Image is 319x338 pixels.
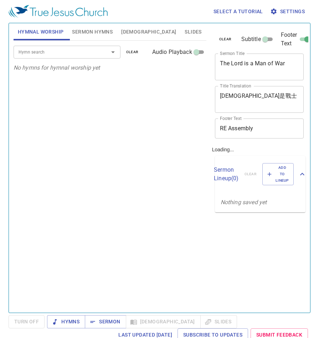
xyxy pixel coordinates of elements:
span: Select a tutorial [213,7,263,16]
textarea: The Lord is a Man of War [220,60,299,74]
button: Hymns [47,315,85,328]
textarea: [DEMOGRAPHIC_DATA]是戰士 [220,92,299,106]
span: Add to Lineup [267,165,289,184]
span: [DEMOGRAPHIC_DATA] [121,27,176,36]
button: Select a tutorial [211,5,266,18]
span: clear [126,49,139,55]
span: Subtitle [241,35,261,44]
img: True Jesus Church [9,5,108,18]
span: clear [219,36,232,42]
div: Sermon Lineup(0)clearAdd to Lineup [215,156,305,193]
p: Sermon Lineup ( 0 ) [214,166,238,183]
button: Add to Lineup [262,163,294,186]
button: clear [215,35,236,44]
span: Settings [272,7,305,16]
span: Sermon Hymns [72,27,113,36]
button: Settings [269,5,308,18]
div: Loading... [209,20,308,310]
span: Hymnal Worship [18,27,64,36]
span: Hymns [53,317,79,326]
i: Nothing saved yet [221,199,267,206]
button: Open [108,47,118,57]
span: Footer Text [281,31,297,48]
span: Slides [185,27,201,36]
button: clear [122,48,143,56]
i: No hymns for hymnal worship yet [14,64,100,71]
span: Sermon [91,317,120,326]
span: Audio Playback [152,48,192,56]
button: Sermon [85,315,126,328]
